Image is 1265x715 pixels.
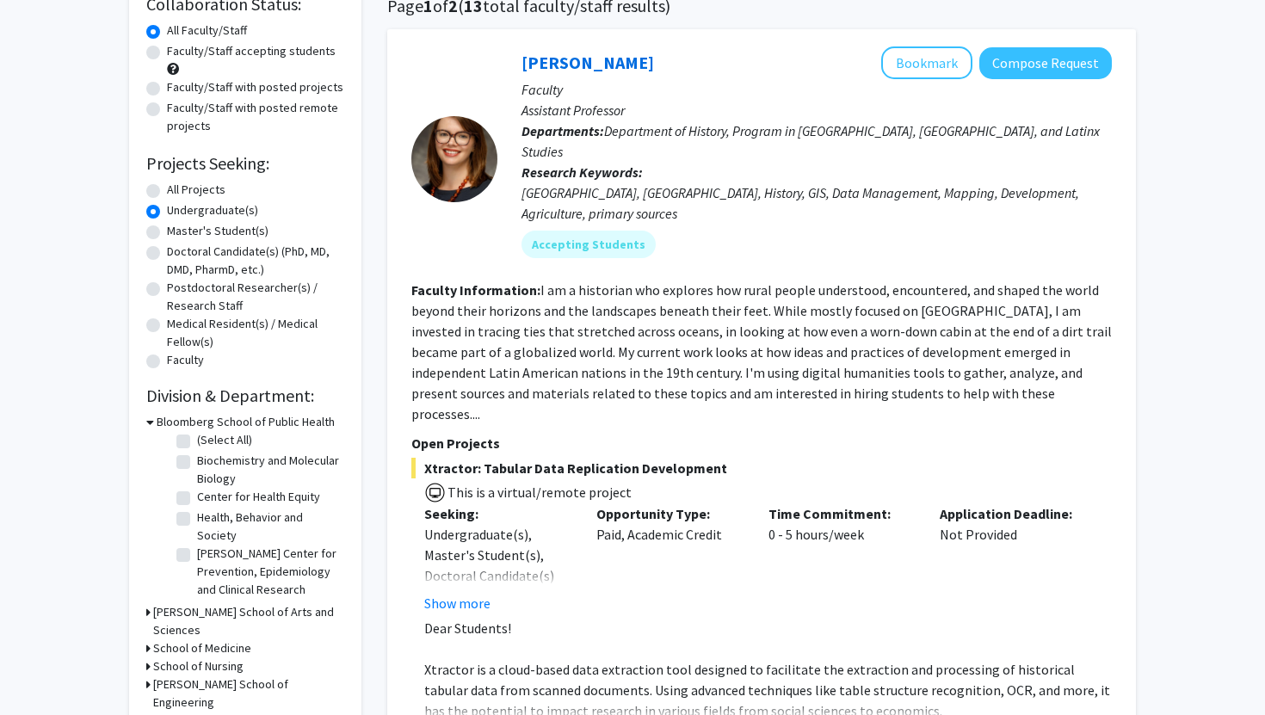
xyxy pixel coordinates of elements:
span: Department of History, Program in [GEOGRAPHIC_DATA], [GEOGRAPHIC_DATA], and Latinx Studies [521,122,1100,160]
mat-chip: Accepting Students [521,231,656,258]
div: Paid, Academic Credit [583,503,756,613]
div: [GEOGRAPHIC_DATA], [GEOGRAPHIC_DATA], History, GIS, Data Management, Mapping, Development, Agricu... [521,182,1112,224]
iframe: Chat [13,638,73,702]
h2: Projects Seeking: [146,153,344,174]
p: Seeking: [424,503,571,524]
p: Time Commitment: [768,503,915,524]
h2: Division & Department: [146,385,344,406]
span: Dear Students! [424,619,511,637]
button: Show more [424,593,491,613]
div: 0 - 5 hours/week [756,503,928,613]
div: Not Provided [927,503,1099,613]
label: Faculty/Staff accepting students [167,42,336,60]
h3: Bloomberg School of Public Health [157,413,335,431]
label: Faculty/Staff with posted projects [167,78,343,96]
label: All Faculty/Staff [167,22,247,40]
span: Xtractor: Tabular Data Replication Development [411,458,1112,478]
label: Master's Student(s) [167,222,268,240]
h3: [PERSON_NAME] School of Engineering [153,675,344,712]
b: Departments: [521,122,604,139]
div: Undergraduate(s), Master's Student(s), Doctoral Candidate(s) (PhD, MD, DMD, PharmD, etc.) [424,524,571,627]
label: Center for Health Equity [197,488,320,506]
label: Biochemistry and Molecular Biology [197,452,340,488]
label: Faculty [167,351,204,369]
p: Assistant Professor [521,100,1112,120]
label: Undergraduate(s) [167,201,258,219]
fg-read-more: I am a historian who explores how rural people understood, encountered, and shaped the world beyo... [411,281,1112,422]
h3: School of Medicine [153,639,251,657]
label: Postdoctoral Researcher(s) / Research Staff [167,279,344,315]
p: Open Projects [411,433,1112,453]
b: Faculty Information: [411,281,540,299]
label: Doctoral Candidate(s) (PhD, MD, DMD, PharmD, etc.) [167,243,344,279]
h3: School of Nursing [153,657,244,675]
h3: [PERSON_NAME] School of Arts and Sciences [153,603,344,639]
p: Opportunity Type: [596,503,743,524]
label: Medical Resident(s) / Medical Fellow(s) [167,315,344,351]
label: (Select All) [197,431,252,449]
button: Compose Request to Casey Lurtz [979,47,1112,79]
button: Add Casey Lurtz to Bookmarks [881,46,972,79]
label: All Projects [167,181,225,199]
label: Health, Behavior and Society [197,509,340,545]
p: Application Deadline: [940,503,1086,524]
p: Faculty [521,79,1112,100]
b: Research Keywords: [521,163,643,181]
a: [PERSON_NAME] [521,52,654,73]
label: [PERSON_NAME] Center for Prevention, Epidemiology and Clinical Research [197,545,340,599]
span: This is a virtual/remote project [446,484,632,501]
label: Faculty/Staff with posted remote projects [167,99,344,135]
